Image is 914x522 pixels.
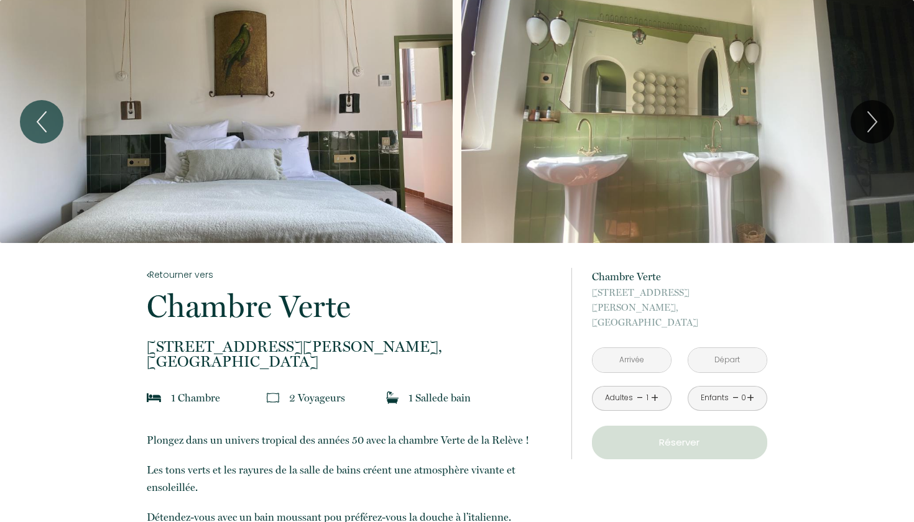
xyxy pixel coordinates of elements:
[732,388,739,408] a: -
[596,435,763,450] p: Réserver
[147,431,555,449] p: Plongez dans un univers tropical des années 50 avec la chambre Verte de la Relève !
[605,392,633,404] div: Adultes
[592,268,767,285] p: Chambre Verte
[147,339,555,354] span: [STREET_ADDRESS][PERSON_NAME],
[341,391,345,404] span: s
[701,392,729,404] div: Enfants
[289,389,345,406] p: 2 Voyageur
[592,285,767,315] span: [STREET_ADDRESS][PERSON_NAME],
[171,389,220,406] p: 1 Chambre
[267,391,279,404] img: guests
[851,100,894,144] button: Next
[644,392,650,404] div: 1
[147,268,555,282] a: Retourner vers
[747,388,754,408] a: +
[651,388,658,408] a: +
[592,285,767,330] p: [GEOGRAPHIC_DATA]
[147,291,555,322] p: Chambre Verte
[20,100,63,144] button: Previous
[147,339,555,369] p: [GEOGRAPHIC_DATA]
[637,388,644,408] a: -
[741,392,747,404] div: 0
[592,426,767,459] button: Réserver
[593,348,671,372] input: Arrivée
[688,348,767,372] input: Départ
[147,461,555,496] p: Les tons verts et les rayures de la salle de bains créent une atmosphère vivante et ensoleillée.
[409,389,471,406] p: 1 Salle de bain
